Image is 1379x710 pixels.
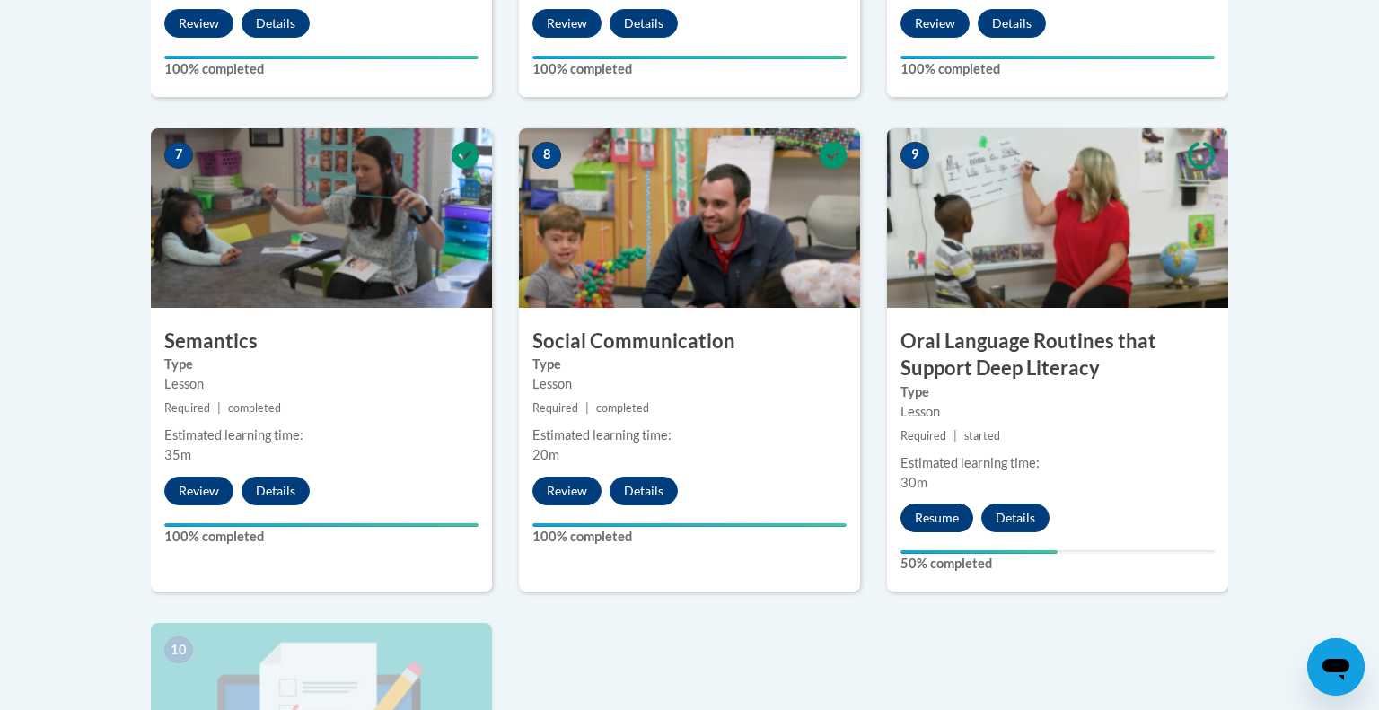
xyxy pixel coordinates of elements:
button: Review [532,9,602,38]
div: Your progress [900,550,1058,554]
span: 8 [532,142,561,169]
button: Details [610,477,678,505]
span: 35m [164,447,191,462]
div: Your progress [900,56,1215,59]
label: 50% completed [900,554,1215,574]
label: 100% completed [164,527,479,547]
div: Lesson [900,402,1215,422]
label: 100% completed [532,59,847,79]
span: 9 [900,142,929,169]
div: Estimated learning time: [164,425,479,445]
div: Lesson [164,374,479,394]
div: Your progress [164,56,479,59]
div: Your progress [532,56,847,59]
div: Your progress [532,523,847,527]
h3: Semantics [151,328,492,355]
label: 100% completed [532,527,847,547]
button: Details [978,9,1046,38]
div: Estimated learning time: [532,425,847,445]
img: Course Image [887,128,1228,308]
button: Details [610,9,678,38]
iframe: Button to launch messaging window [1307,638,1365,696]
label: Type [900,382,1215,402]
button: Review [164,9,233,38]
button: Details [242,477,310,505]
span: Required [532,401,578,415]
span: 7 [164,142,193,169]
img: Course Image [151,128,492,308]
button: Review [900,9,970,38]
h3: Oral Language Routines that Support Deep Literacy [887,328,1228,383]
img: Course Image [519,128,860,308]
label: Type [532,355,847,374]
span: 30m [900,475,927,490]
button: Details [242,9,310,38]
span: completed [228,401,281,415]
label: 100% completed [900,59,1215,79]
span: 20m [532,447,559,462]
span: | [953,429,957,443]
button: Details [981,504,1050,532]
div: Your progress [164,523,479,527]
label: Type [164,355,479,374]
span: started [964,429,1000,443]
div: Estimated learning time: [900,453,1215,473]
span: 10 [164,636,193,663]
h3: Social Communication [519,328,860,355]
label: 100% completed [164,59,479,79]
button: Resume [900,504,973,532]
button: Review [532,477,602,505]
button: Review [164,477,233,505]
span: | [217,401,221,415]
span: Required [900,429,946,443]
span: completed [596,401,649,415]
div: Lesson [532,374,847,394]
span: Required [164,401,210,415]
span: | [585,401,589,415]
